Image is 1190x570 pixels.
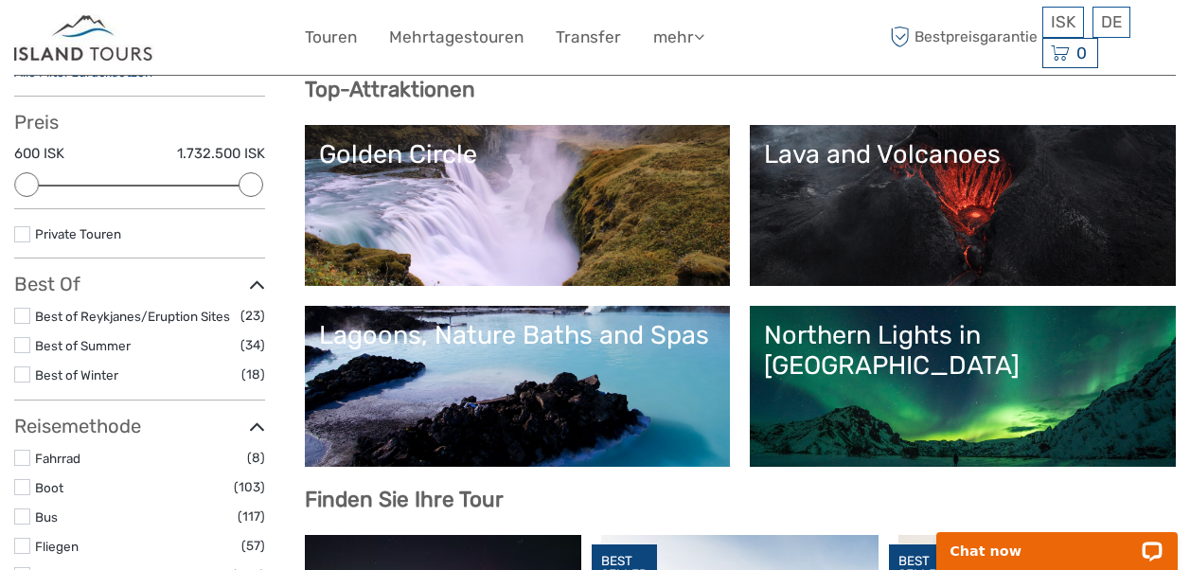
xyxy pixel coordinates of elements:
[305,24,357,51] a: Touren
[35,451,80,466] a: Fahrrad
[1074,44,1090,62] span: 0
[319,320,717,350] div: Lagoons, Nature Baths and Spas
[319,139,717,169] div: Golden Circle
[14,415,265,437] h3: Reisemethode
[234,476,265,498] span: (103)
[247,447,265,469] span: (8)
[35,509,58,525] a: Bus
[764,139,1162,272] a: Lava and Volcanoes
[764,139,1162,169] div: Lava and Volcanoes
[238,506,265,527] span: (117)
[240,305,265,327] span: (23)
[35,480,63,495] a: Boot
[764,320,1162,453] a: Northern Lights in [GEOGRAPHIC_DATA]
[177,144,265,164] label: 1.732.500 ISK
[14,111,265,134] h3: Preis
[241,535,265,557] span: (57)
[764,320,1162,382] div: Northern Lights in [GEOGRAPHIC_DATA]
[14,144,64,164] label: 600 ISK
[1051,12,1075,31] span: ISK
[14,273,265,295] h3: Best Of
[35,539,79,554] a: Fliegen
[885,22,1038,53] span: Bestpreisgarantie
[319,320,717,453] a: Lagoons, Nature Baths and Spas
[241,364,265,385] span: (18)
[14,14,154,61] img: Iceland ProTravel
[653,24,704,51] a: mehr
[35,367,118,383] a: Best of Winter
[35,226,121,241] a: Private Touren
[35,309,230,324] a: Best of Reykjanes/Eruption Sites
[924,510,1190,570] iframe: LiveChat chat widget
[389,24,524,51] a: Mehrtagestouren
[35,338,131,353] a: Best of Summer
[1092,7,1130,38] div: DE
[305,77,475,102] b: Top-Attraktionen
[305,487,504,512] b: Finden Sie Ihre Tour
[556,24,621,51] a: Transfer
[240,334,265,356] span: (34)
[319,139,717,272] a: Golden Circle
